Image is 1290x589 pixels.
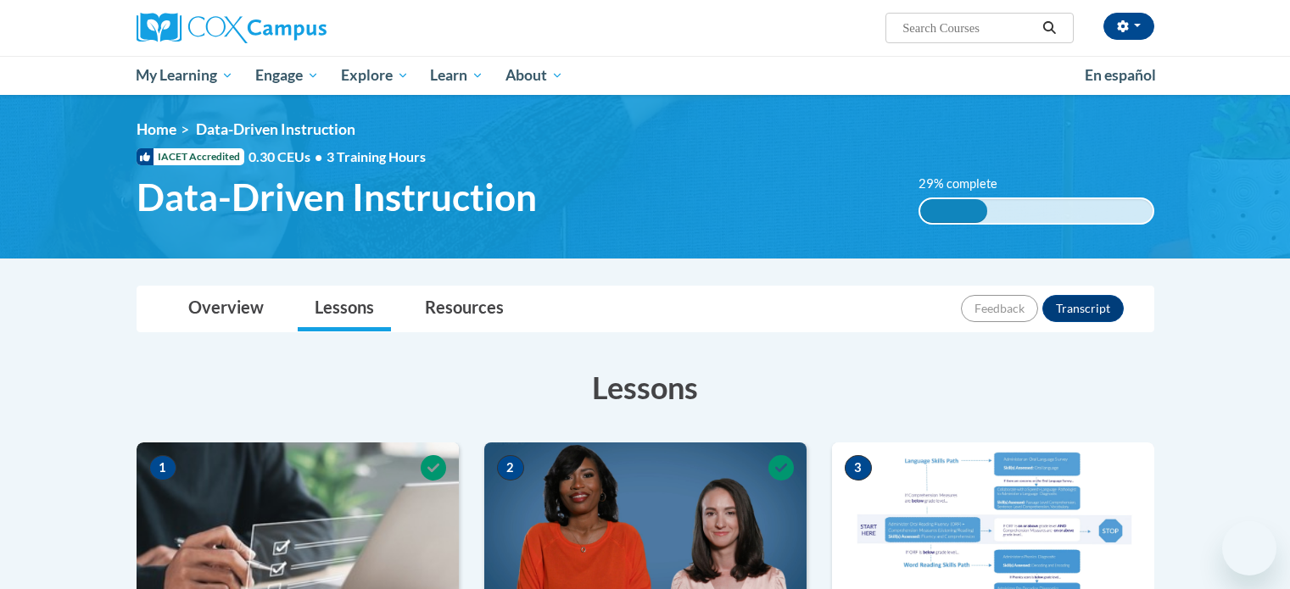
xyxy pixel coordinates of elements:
div: Main menu [111,56,1180,95]
span: En español [1085,66,1156,84]
span: Data-Driven Instruction [196,120,355,138]
a: My Learning [126,56,245,95]
h3: Lessons [137,366,1154,408]
div: 29% complete [920,199,987,223]
a: Lessons [298,286,391,331]
span: 2 [497,455,524,481]
span: About [505,65,563,86]
span: My Learning [136,65,233,86]
a: Learn [419,56,494,95]
button: Search [1036,18,1062,38]
a: En español [1074,58,1167,93]
a: Home [137,120,176,138]
button: Account Settings [1103,13,1154,40]
button: Transcript [1042,295,1124,322]
a: Overview [171,286,281,331]
a: Cox Campus [137,13,459,43]
span: Engage [255,65,319,86]
input: Search Courses [901,18,1036,38]
button: Feedback [961,295,1038,322]
iframe: Button to launch messaging window [1222,521,1276,575]
span: Explore [341,65,409,86]
span: 1 [149,455,176,481]
a: Explore [330,56,420,95]
span: Learn [430,65,483,86]
img: Cox Campus [137,13,327,43]
a: About [494,56,574,95]
label: 29% complete [919,175,1016,193]
span: 3 [845,455,872,481]
span: • [315,148,322,164]
span: 3 Training Hours [327,148,426,164]
span: Data-Driven Instruction [137,175,537,219]
a: Engage [244,56,330,95]
a: Resources [408,286,521,331]
span: 0.30 CEUs [249,147,327,166]
span: IACET Accredited [137,148,244,165]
